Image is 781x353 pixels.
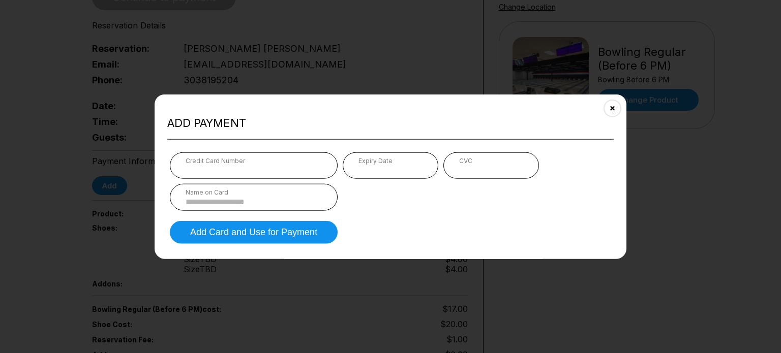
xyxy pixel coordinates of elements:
[600,95,625,120] button: Close
[186,165,322,174] iframe: Secure card number input frame
[186,157,322,165] div: Credit Card Number
[167,116,614,130] h2: Add payment
[358,157,423,165] div: Expiry Date
[459,165,523,174] iframe: Secure CVC input frame
[170,221,338,244] button: Add Card and Use for Payment
[358,165,423,174] iframe: Secure expiration date input frame
[186,188,322,196] div: Name on Card
[459,157,523,165] div: CVC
